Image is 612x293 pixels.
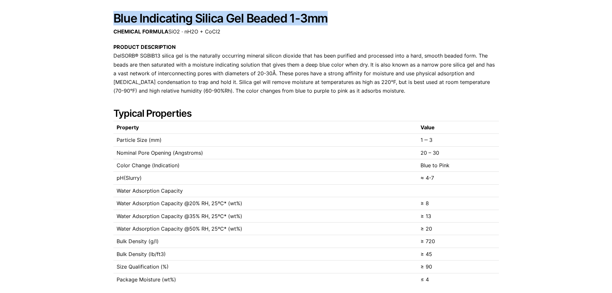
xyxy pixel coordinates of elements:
td: ≥ 20 [417,222,499,235]
td: ≈ 4-7 [417,172,499,184]
td: Color Change (Indication) [113,159,418,172]
td: Nominal Pore Opening (Angstroms) [113,146,418,159]
td: Water Adsorption Capacity [113,184,418,197]
strong: Value [421,124,435,131]
td: Size Qualification (%) [113,261,418,273]
td: Blue to Pink [417,159,499,172]
td: Bulk Density (lb/ft3) [113,248,418,260]
strong: PRODUCT DESCRIPTION [113,44,176,50]
td: 20 – 30 [417,146,499,159]
p: DelSORB® SGBIB13 silica gel is the naturally occurring mineral silicon dioxide that has been puri... [113,43,499,95]
td: ≥ 8 [417,197,499,210]
td: Bulk Density (g/l) [113,235,418,248]
strong: Property [117,124,139,131]
td: Water Adsorption Capacity @35% RH, 25ºC* (wt%) [113,210,418,222]
td: 1 ‒ 3 [417,134,499,146]
h2: Typical Properties [113,107,499,119]
h1: Blue Indicating Silica Gel Beaded 1-3mm [113,12,499,25]
td: Package Moisture (wt%) [113,273,418,286]
p: SiO2 · nH2O + CoCl2 [113,27,499,36]
td: ≥ 90 [417,261,499,273]
td: ≥ 13 [417,210,499,222]
strong: CHEMICAL FORMULA [113,28,168,35]
td: Water Adsorption Capacity @20% RH, 25ºC* (wt%) [113,197,418,210]
td: ≥ 45 [417,248,499,260]
td: ≥ 720 [417,235,499,248]
td: Particle Size (mm) [113,134,418,146]
td: pH(Slurry) [113,172,418,184]
td: ≤ 4 [417,273,499,286]
td: Water Adsorption Capacity @50% RH, 25ºC* (wt%) [113,222,418,235]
